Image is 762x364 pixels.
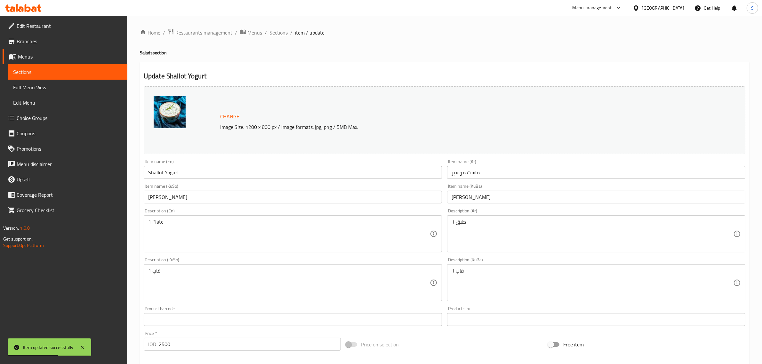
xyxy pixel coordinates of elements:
input: Enter name En [144,166,442,179]
span: Version: [3,224,19,232]
span: S [751,4,754,12]
span: Upsell [17,176,122,183]
textarea: 1 قاپ [452,268,733,298]
input: Please enter product barcode [144,313,442,326]
span: Price on selection [361,341,399,348]
a: Choice Groups [3,110,127,126]
nav: breadcrumb [140,28,749,37]
li: / [265,29,267,36]
a: Support.OpsPlatform [3,241,44,249]
input: Please enter price [159,338,341,351]
textarea: 1 قاپ [148,268,430,298]
div: [GEOGRAPHIC_DATA] [642,4,684,12]
span: Change [220,112,239,121]
li: / [235,29,237,36]
span: Edit Restaurant [17,22,122,30]
a: Promotions [3,141,127,156]
span: Coupons [17,130,122,137]
div: Menu-management [573,4,612,12]
textarea: 1 Plate [148,219,430,249]
span: Menus [18,53,122,60]
a: Edit Menu [8,95,127,110]
a: Sections [269,29,288,36]
div: Item updated successfully [23,344,73,351]
a: Menu disclaimer [3,156,127,172]
p: Image Size: 1200 x 800 px / Image formats: jpg, png / 5MB Max. [218,123,654,131]
span: Grocery Checklist [17,206,122,214]
span: Get support on: [3,235,33,243]
input: Enter name KuBa [447,191,745,203]
a: Branches [3,34,127,49]
p: IQD [148,340,156,348]
a: Upsell [3,172,127,187]
span: 1.0.0 [20,224,30,232]
a: Edit Restaurant [3,18,127,34]
a: Coverage Report [3,187,127,202]
a: Home [140,29,160,36]
input: Enter name Ar [447,166,745,179]
a: Sections [8,64,127,80]
textarea: 1 طبق [452,219,733,249]
a: Menus [240,28,262,37]
span: Free item [563,341,584,348]
span: item / update [295,29,325,36]
span: Full Menu View [13,83,122,91]
a: Coupons [3,126,127,141]
img: mast_moser638554594806249145.jpg [154,96,186,128]
span: Promotions [17,145,122,153]
span: Menu disclaimer [17,160,122,168]
span: Coverage Report [17,191,122,199]
h4: Salads section [140,50,749,56]
li: / [163,29,165,36]
span: Choice Groups [17,114,122,122]
span: Edit Menu [13,99,122,107]
input: Please enter product sku [447,313,745,326]
a: Grocery Checklist [3,202,127,218]
button: Change [218,110,242,123]
span: Restaurants management [175,29,232,36]
span: Menus [247,29,262,36]
li: / [290,29,293,36]
input: Enter name KuSo [144,191,442,203]
a: Menus [3,49,127,64]
a: Restaurants management [168,28,232,37]
span: Sections [13,68,122,76]
h2: Update Shallot Yogurt [144,71,745,81]
a: Full Menu View [8,80,127,95]
span: Branches [17,37,122,45]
